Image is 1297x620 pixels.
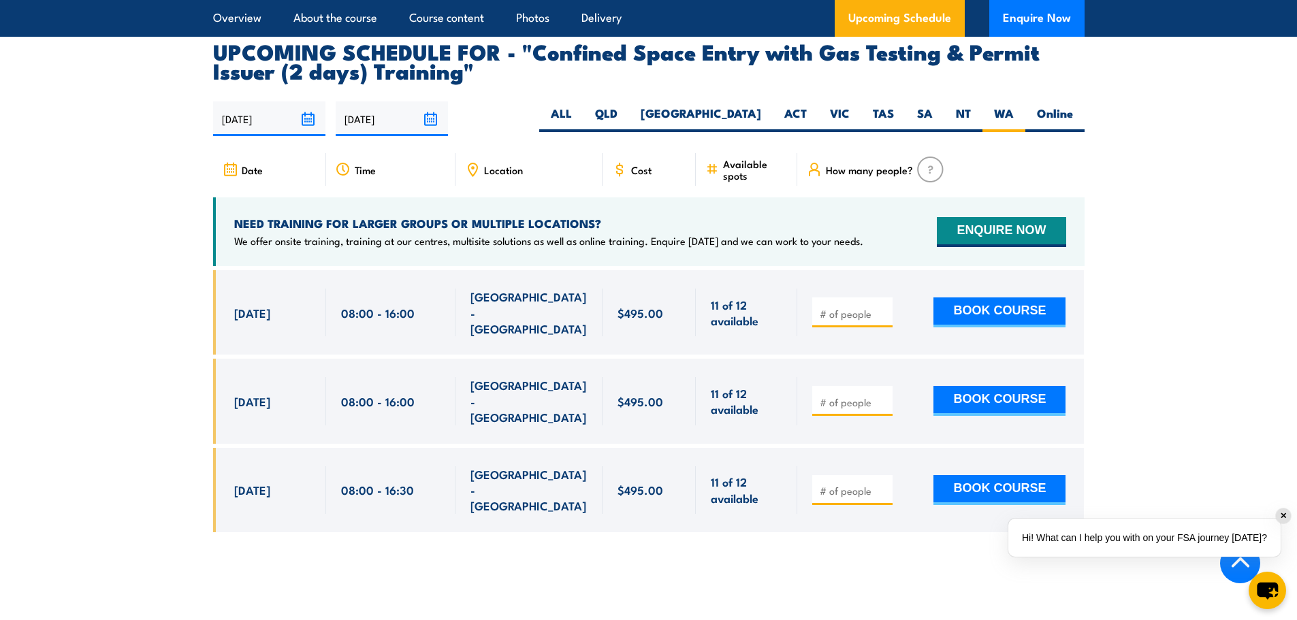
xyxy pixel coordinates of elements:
[773,105,818,132] label: ACT
[234,482,270,497] span: [DATE]
[618,305,663,321] span: $495.00
[711,297,782,329] span: 11 of 12 available
[618,482,663,497] span: $495.00
[820,484,888,497] input: # of people
[933,386,1066,416] button: BOOK COURSE
[629,105,773,132] label: [GEOGRAPHIC_DATA]
[861,105,906,132] label: TAS
[982,105,1025,132] label: WA
[711,474,782,506] span: 11 of 12 available
[234,234,863,248] p: We offer onsite training, training at our centres, multisite solutions as well as online training...
[906,105,944,132] label: SA
[242,164,263,176] span: Date
[937,217,1066,247] button: ENQUIRE NOW
[820,307,888,321] input: # of people
[826,164,913,176] span: How many people?
[933,475,1066,505] button: BOOK COURSE
[933,297,1066,327] button: BOOK COURSE
[1008,519,1281,557] div: Hi! What can I help you with on your FSA journey [DATE]?
[470,466,588,514] span: [GEOGRAPHIC_DATA] - [GEOGRAPHIC_DATA]
[583,105,629,132] label: QLD
[1025,105,1085,132] label: Online
[1249,572,1286,609] button: chat-button
[1276,508,1291,523] div: ✕
[336,101,448,136] input: To date
[341,393,415,409] span: 08:00 - 16:00
[234,305,270,321] span: [DATE]
[711,385,782,417] span: 11 of 12 available
[820,395,888,409] input: # of people
[341,482,414,497] span: 08:00 - 16:30
[631,164,652,176] span: Cost
[818,105,861,132] label: VIC
[484,164,523,176] span: Location
[355,164,376,176] span: Time
[213,101,325,136] input: From date
[234,393,270,409] span: [DATE]
[618,393,663,409] span: $495.00
[470,377,588,425] span: [GEOGRAPHIC_DATA] - [GEOGRAPHIC_DATA]
[539,105,583,132] label: ALL
[234,216,863,231] h4: NEED TRAINING FOR LARGER GROUPS OR MULTIPLE LOCATIONS?
[470,289,588,336] span: [GEOGRAPHIC_DATA] - [GEOGRAPHIC_DATA]
[213,42,1085,80] h2: UPCOMING SCHEDULE FOR - "Confined Space Entry with Gas Testing & Permit Issuer (2 days) Training"
[341,305,415,321] span: 08:00 - 16:00
[944,105,982,132] label: NT
[723,158,788,181] span: Available spots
